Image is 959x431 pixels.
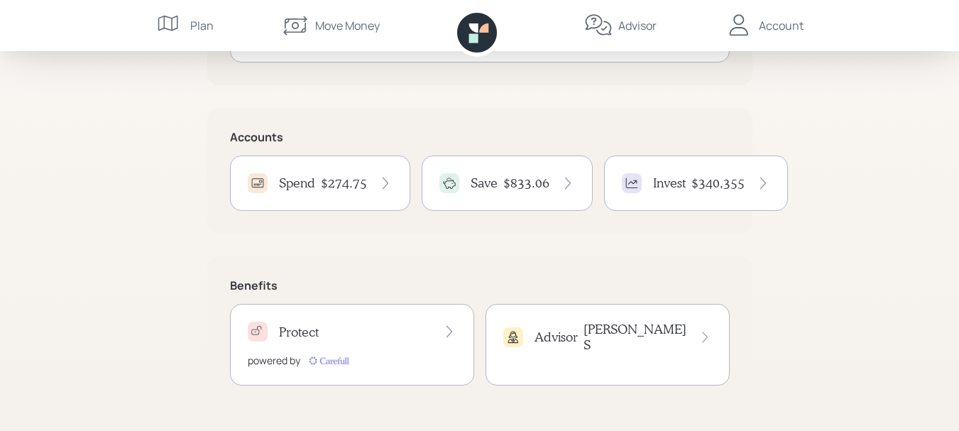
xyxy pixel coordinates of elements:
h5: Accounts [230,131,730,144]
h4: Advisor [535,329,578,345]
h4: Protect [279,324,319,340]
h4: $833.06 [503,175,549,191]
h4: $340,355 [691,175,745,191]
div: Plan [190,17,214,34]
h5: Benefits [230,279,730,293]
div: Advisor [618,17,657,34]
h4: [PERSON_NAME] S [583,322,688,352]
img: carefull-M2HCGCDH.digested.png [306,354,351,368]
h4: $274.75 [321,175,367,191]
h4: Invest [653,175,686,191]
div: Move Money [315,17,380,34]
div: powered by [248,353,300,368]
h4: Spend [279,175,315,191]
h4: Save [471,175,498,191]
div: Account [759,17,804,34]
